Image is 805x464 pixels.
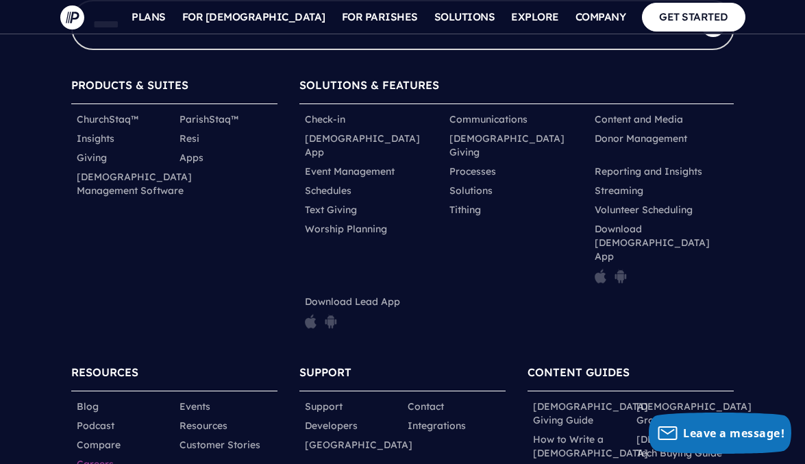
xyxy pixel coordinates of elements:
a: Support [305,400,343,413]
a: [DEMOGRAPHIC_DATA] App [305,132,439,159]
li: Download Lead App [299,292,445,337]
a: Blog [77,400,99,413]
a: Customer Stories [179,438,260,452]
h6: CONTENT GUIDES [528,359,734,391]
a: [DEMOGRAPHIC_DATA] Giving [449,132,584,159]
a: [DEMOGRAPHIC_DATA] Management Software [77,170,192,197]
a: GET STARTED [642,3,745,31]
a: Reporting and Insights [595,164,702,178]
li: Download [DEMOGRAPHIC_DATA] App [589,219,734,292]
a: Volunteer Scheduling [595,203,693,217]
a: Developers [305,419,358,432]
img: pp_icon_appstore.png [305,314,317,329]
a: Solutions [449,184,493,197]
button: Leave a message! [649,413,791,454]
a: Text Giving [305,203,357,217]
a: [DEMOGRAPHIC_DATA] Tech Buying Guide [636,432,752,460]
h6: PRODUCTS & SUITES [71,72,277,104]
a: Schedules [305,184,351,197]
a: Event Management [305,164,395,178]
img: pp_icon_gplay.png [615,269,627,284]
a: Apps [179,151,203,164]
a: Content and Media [595,112,683,126]
a: Giving [77,151,107,164]
a: Resi [179,132,199,145]
h6: SOLUTIONS & FEATURES [299,72,734,104]
a: Podcast [77,419,114,432]
a: Processes [449,164,496,178]
a: Resources [179,419,227,432]
a: Check-in [305,112,345,126]
h6: RESOURCES [71,359,277,391]
a: [DEMOGRAPHIC_DATA] Giving Guide [533,400,648,427]
a: ParishStaq™ [179,112,238,126]
img: pp_icon_appstore.png [595,269,606,284]
a: Events [179,400,210,413]
a: ChurchStaq™ [77,112,138,126]
a: Communications [449,112,528,126]
a: Streaming [595,184,643,197]
a: Worship Planning [305,222,387,236]
a: Compare [77,438,121,452]
img: pp_icon_gplay.png [325,314,337,329]
a: [GEOGRAPHIC_DATA] [305,438,412,452]
span: Leave a message! [683,426,784,441]
a: Donor Management [595,132,687,145]
a: How to Write a [DEMOGRAPHIC_DATA] [533,432,648,460]
a: Insights [77,132,114,145]
a: Contact [408,400,444,413]
a: Integrations [408,419,466,432]
h6: SUPPORT [299,359,506,391]
a: [DEMOGRAPHIC_DATA] Growth Guide [636,400,752,427]
a: Tithing [449,203,481,217]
